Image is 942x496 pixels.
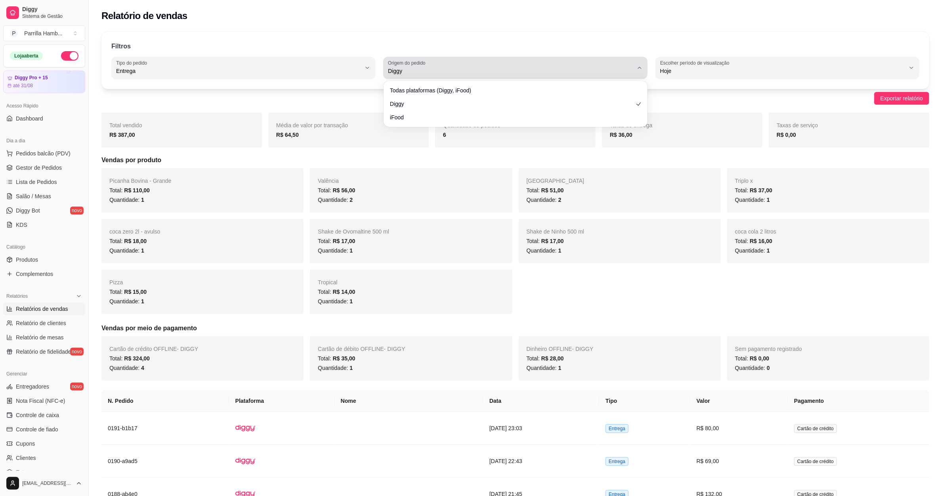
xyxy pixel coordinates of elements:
[333,355,355,362] span: R$ 35,00
[750,238,772,244] span: R$ 16,00
[3,241,85,253] div: Catálogo
[483,445,599,478] td: [DATE] 22:43
[777,132,796,138] strong: R$ 0,00
[16,207,40,214] span: Diggy Bot
[750,355,769,362] span: R$ 0,00
[16,270,53,278] span: Complementos
[558,247,562,254] span: 1
[109,228,160,235] span: coca zero 2l - avulso
[276,122,348,128] span: Média de valor por transação
[527,346,594,352] span: Dinheiro OFFLINE - DIGGY
[690,445,788,478] td: R$ 69,00
[111,42,131,51] p: Filtros
[101,390,229,412] th: N. Pedido
[318,247,353,254] span: Quantidade:
[109,346,198,352] span: Cartão de crédito OFFLINE - DIGGY
[318,289,355,295] span: Total:
[61,51,78,61] button: Alterar Status
[10,29,18,37] span: P
[350,365,353,371] span: 1
[109,298,144,304] span: Quantidade:
[333,187,355,193] span: R$ 56,00
[109,355,150,362] span: Total:
[350,298,353,304] span: 1
[101,412,229,445] td: 0191-b1b17
[141,298,144,304] span: 1
[116,67,361,75] span: Entrega
[735,247,770,254] span: Quantidade:
[558,197,562,203] span: 2
[116,59,150,66] label: Tipo do pedido
[735,197,770,203] span: Quantidade:
[16,256,38,264] span: Produtos
[109,247,144,254] span: Quantidade:
[690,390,788,412] th: Valor
[22,6,82,13] span: Diggy
[318,178,339,184] span: Valência
[318,238,355,244] span: Total:
[10,52,43,60] div: Loja aberta
[124,187,150,193] span: R$ 110,00
[606,424,629,433] span: Entrega
[16,221,27,229] span: KDS
[16,440,35,448] span: Cupons
[109,197,144,203] span: Quantidade:
[109,289,147,295] span: Total:
[735,355,769,362] span: Total:
[276,132,299,138] strong: R$ 64,50
[788,390,929,412] th: Pagamento
[16,348,71,356] span: Relatório de fidelidade
[318,279,337,285] span: Tropical
[599,390,690,412] th: Tipo
[109,178,171,184] span: Picanha Bovina - Grande
[334,390,483,412] th: Nome
[16,164,62,172] span: Gestor de Pedidos
[3,368,85,380] div: Gerenciar
[16,411,59,419] span: Controle de caixa
[767,247,770,254] span: 1
[109,187,150,193] span: Total:
[101,445,229,478] td: 0190-a9ad5
[610,132,632,138] strong: R$ 36,00
[606,457,629,466] span: Entrega
[16,149,71,157] span: Pedidos balcão (PDV)
[527,187,564,193] span: Total:
[690,412,788,445] td: R$ 80,00
[318,197,353,203] span: Quantidade:
[318,346,405,352] span: Cartão de débito OFFLINE - DIGGY
[541,238,564,244] span: R$ 17,00
[388,67,633,75] span: Diggy
[16,454,36,462] span: Clientes
[735,346,802,352] span: Sem pagamento registrado
[141,365,144,371] span: 4
[109,132,135,138] strong: R$ 387,00
[235,451,255,471] img: diggy
[735,228,776,235] span: coca cola 2 litros
[16,383,49,391] span: Entregadores
[443,132,446,138] strong: 6
[794,424,837,433] span: Cartão de crédito
[16,468,36,476] span: Estoque
[318,187,355,193] span: Total:
[101,324,929,333] h5: Vendas por meio de pagamento
[527,355,564,362] span: Total:
[3,25,85,41] button: Select a team
[16,319,66,327] span: Relatório de clientes
[109,238,147,244] span: Total:
[124,289,147,295] span: R$ 15,00
[6,293,28,299] span: Relatórios
[24,29,62,37] div: Parrilla Hamb ...
[881,94,923,103] span: Exportar relatório
[735,187,772,193] span: Total:
[16,397,65,405] span: Nota Fiscal (NFC-e)
[318,355,355,362] span: Total:
[350,197,353,203] span: 2
[541,187,564,193] span: R$ 51,00
[541,355,564,362] span: R$ 28,00
[735,238,772,244] span: Total:
[483,412,599,445] td: [DATE] 23:03
[527,228,585,235] span: Shake de Ninho 500 ml
[318,298,353,304] span: Quantidade:
[735,365,770,371] span: Quantidade:
[16,192,51,200] span: Salão / Mesas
